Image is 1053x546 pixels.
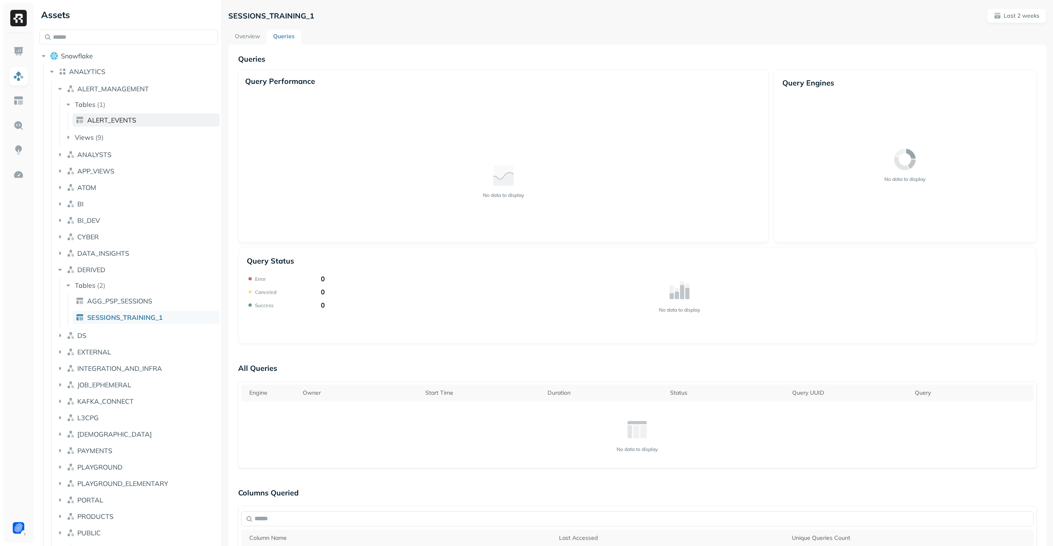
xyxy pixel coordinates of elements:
button: PLAYGROUND_ELEMENTARY [56,477,219,490]
p: Queries [238,54,1037,64]
img: namespace [67,216,75,224]
img: namespace [67,529,75,537]
span: DERIVED [77,266,105,274]
div: Column Name [249,534,553,542]
button: APP_VIEWS [56,164,219,178]
div: Duration [547,389,663,397]
button: Tables(1) [64,98,219,111]
span: PLAYGROUND [77,463,123,471]
p: No data to display [884,176,925,182]
button: DERIVED [56,263,219,276]
img: namespace [67,447,75,455]
span: [DEMOGRAPHIC_DATA] [77,430,152,438]
span: Tables [75,100,95,109]
a: AGG_PSP_SESSIONS [72,294,220,308]
img: namespace [67,430,75,438]
div: Engine [249,389,297,397]
div: Query [915,389,1031,397]
button: Snowflake [39,49,218,62]
img: namespace [67,167,75,175]
p: Query Performance [245,76,315,86]
img: namespace [67,200,75,208]
div: Last Accessed [559,534,785,542]
img: namespace [67,414,75,422]
a: Overview [228,30,267,44]
button: PORTAL [56,493,219,507]
div: Owner [303,389,418,397]
span: L3CPG [77,414,99,422]
img: namespace [67,150,75,159]
p: Error [255,276,266,282]
button: JOB_EPHEMERAL [56,378,219,391]
button: ANALYTICS [48,65,218,78]
span: ALERT_EVENTS [87,116,136,124]
button: KAFKA_CONNECT [56,395,219,408]
button: CYBER [56,230,219,243]
img: namespace [67,381,75,389]
p: Query Engines [782,78,1028,88]
div: Query UUID [792,389,908,397]
img: Assets [13,71,24,81]
span: AGG_PSP_SESSIONS [87,297,152,305]
button: [DEMOGRAPHIC_DATA] [56,428,219,441]
p: Query Status [247,256,294,266]
img: root [50,52,58,60]
img: namespace [67,85,75,93]
img: Insights [13,145,24,155]
img: Optimization [13,169,24,180]
button: PAYMENTS [56,444,219,457]
p: 0 [321,301,325,309]
img: namespace [67,496,75,504]
p: Columns Queried [238,485,1037,501]
span: JOB_EPHEMERAL [77,381,131,389]
img: Query Explorer [13,120,24,131]
button: ATOM [56,181,219,194]
button: PUBLIC [56,526,219,539]
span: BI [77,200,83,208]
span: SESSIONS_TRAINING_1 [87,313,163,322]
button: ANALYSTS [56,148,219,161]
p: ( 9 ) [95,133,104,141]
p: 0 [321,275,325,283]
img: table [76,116,84,124]
div: Assets [39,8,218,21]
img: Ryft [10,10,27,26]
button: INTEGRATION_AND_INFRA [56,362,219,375]
p: No data to display [617,446,658,452]
span: PORTAL [77,496,103,504]
span: BI_DEV [77,216,100,224]
img: namespace [67,183,75,192]
span: ANALYSTS [77,150,111,159]
span: ANALYTICS [69,67,105,76]
div: Status [670,389,786,397]
p: Success [255,302,274,308]
p: SESSIONS_TRAINING_1 [228,11,314,21]
div: Start Time [425,389,541,397]
span: DATA_INSIGHTS [77,249,129,257]
img: namespace [67,331,75,340]
p: 0 [321,288,325,296]
img: namespace [67,479,75,488]
span: Snowflake [61,52,93,60]
p: All Queries [238,360,1037,377]
img: namespace [67,364,75,372]
p: ( 2 ) [97,281,105,289]
button: BI [56,197,219,211]
img: table [76,313,84,322]
button: ALERT_MANAGEMENT [56,82,219,95]
span: DS [77,331,86,340]
span: PRODUCTS [77,512,114,521]
span: PUBLIC [77,529,101,537]
button: BI_DEV [56,214,219,227]
button: L3CPG [56,411,219,424]
button: PLAYGROUND [56,460,219,474]
span: EXTERNAL [77,348,111,356]
span: KAFKA_CONNECT [77,397,134,405]
div: Unique Queries Count [792,534,1030,542]
button: Views(9) [64,131,219,144]
button: Last 2 weeks [987,8,1046,23]
p: Last 2 weeks [1004,12,1039,20]
img: namespace [67,397,75,405]
a: ALERT_EVENTS [72,113,220,127]
button: Tables(2) [64,279,219,292]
